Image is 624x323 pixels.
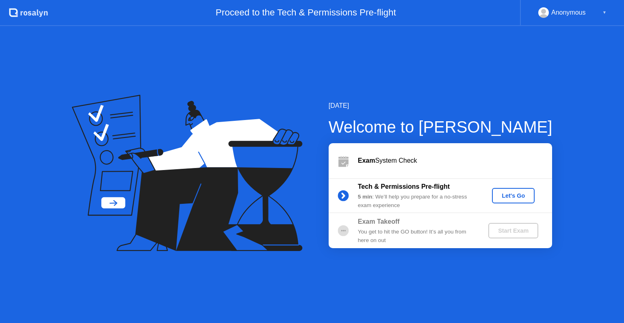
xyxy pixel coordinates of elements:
div: System Check [358,156,552,166]
button: Let's Go [492,188,535,203]
div: Start Exam [492,227,535,234]
b: Exam [358,157,375,164]
b: 5 min [358,194,373,200]
b: Exam Takeoff [358,218,400,225]
b: Tech & Permissions Pre-flight [358,183,450,190]
div: Let's Go [495,192,531,199]
div: ▼ [602,7,607,18]
div: : We’ll help you prepare for a no-stress exam experience [358,193,475,210]
div: [DATE] [329,101,552,111]
div: Welcome to [PERSON_NAME] [329,115,552,139]
button: Start Exam [488,223,538,238]
div: Anonymous [551,7,586,18]
div: You get to hit the GO button! It’s all you from here on out [358,228,475,244]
